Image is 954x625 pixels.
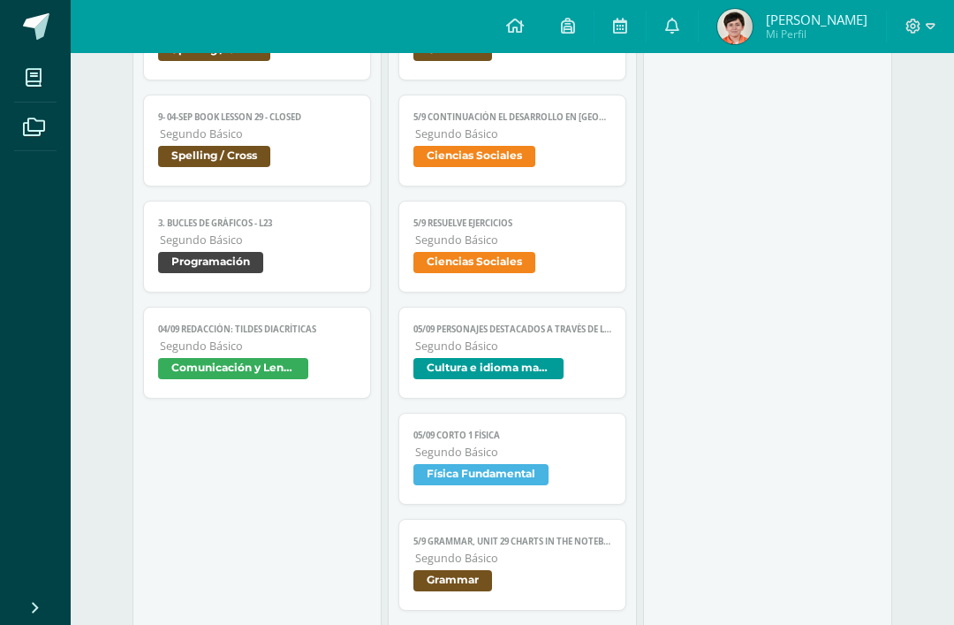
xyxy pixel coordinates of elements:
span: Segundo Básico [415,232,611,248]
span: Segundo Básico [415,339,611,354]
span: Ciencias Sociales [413,252,535,273]
span: Segundo Básico [160,232,356,248]
span: 5/9 Grammar, Unit 29 charts in the notebook [413,536,611,547]
span: Segundo Básico [415,445,611,460]
span: Mi Perfil [766,27,867,42]
span: Física Fundamental [413,464,549,485]
span: 05/09 Corto 1 Física [413,430,611,441]
span: Segundo Básico [415,126,611,141]
span: 05/09 Personajes destacados a través de la historia de [GEOGRAPHIC_DATA]. [413,324,611,335]
span: Programación [158,252,263,273]
a: 5/9 Resuelve ejerciciosSegundo BásicoCiencias Sociales [398,201,626,293]
span: 3. Bucles de gráficos - L23 [158,217,356,229]
span: 04/09 REDACCIÓN: Tildes diacríticas [158,324,356,335]
span: Grammar [413,570,492,591]
span: 5/9 Resuelve ejercicios [413,217,611,229]
span: 9- 04-sep Book Lesson 29 - CLOSED [158,111,356,123]
a: 3. Bucles de gráficos - L23Segundo BásicoProgramación [143,201,371,293]
span: Cultura e idioma maya [413,358,564,379]
span: [PERSON_NAME] [766,11,867,28]
span: Comunicación y Lenguaje [158,358,308,379]
span: Spelling / Cross [158,146,270,167]
span: Segundo Básico [160,126,356,141]
span: Segundo Básico [160,339,356,354]
a: 5/9 Grammar, Unit 29 charts in the notebookSegundo BásicoGrammar [398,519,626,611]
a: 5/9 Continuación el desarrollo en [GEOGRAPHIC_DATA]Segundo BásicoCiencias Sociales [398,95,626,187]
span: Ciencias Sociales [413,146,535,167]
a: 05/09 Corto 1 FísicaSegundo BásicoFísica Fundamental [398,413,626,505]
span: Segundo Básico [415,551,611,566]
img: ecf0108526d228cfadd5038f86317fc0.png [717,9,753,44]
span: 5/9 Continuación el desarrollo en [GEOGRAPHIC_DATA] [413,111,611,123]
a: 05/09 Personajes destacados a través de la historia de [GEOGRAPHIC_DATA].Segundo BásicoCultura e ... [398,307,626,399]
a: 9- 04-sep Book Lesson 29 - CLOSEDSegundo BásicoSpelling / Cross [143,95,371,187]
a: 04/09 REDACCIÓN: Tildes diacríticasSegundo BásicoComunicación y Lenguaje [143,307,371,399]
